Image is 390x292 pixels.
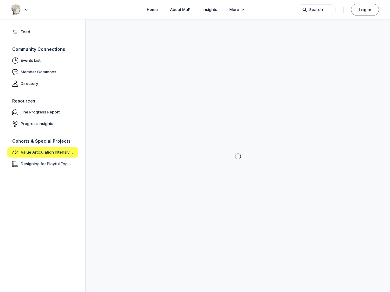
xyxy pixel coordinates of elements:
[198,5,222,15] a: Insights
[12,98,35,104] h3: Resources
[12,138,71,144] h3: Cohorts & Special Projects
[21,29,30,35] h4: Feed
[11,4,29,16] button: Museums as Progress logo
[142,5,163,15] a: Home
[21,121,53,127] h4: Progress Insights
[7,78,78,89] a: Directory
[225,5,248,15] button: More
[7,136,78,146] button: Cohorts & Special ProjectsCollapse space
[7,159,78,169] a: Designing for Playful Engagement
[21,57,41,64] h4: Events List
[7,27,78,37] a: Feed
[351,4,379,16] button: Log in
[21,149,73,155] h4: Value Articulation Intensive (Cultural Leadership Lab)
[7,67,78,77] a: Member Commons
[297,4,336,15] button: Search
[229,7,246,13] span: More
[21,81,38,87] h4: Directory
[7,44,78,54] button: Community ConnectionsCollapse space
[21,109,60,115] h4: The Progress Report
[7,119,78,129] a: Progress Insights
[7,55,78,66] a: Events List
[165,5,195,15] a: About MaP
[11,4,21,15] img: Museums as Progress logo
[7,147,78,158] a: Value Articulation Intensive (Cultural Leadership Lab)
[12,46,65,52] h3: Community Connections
[21,69,56,75] h4: Member Commons
[21,161,73,167] h4: Designing for Playful Engagement
[7,96,78,106] button: ResourcesCollapse space
[7,107,78,117] a: The Progress Report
